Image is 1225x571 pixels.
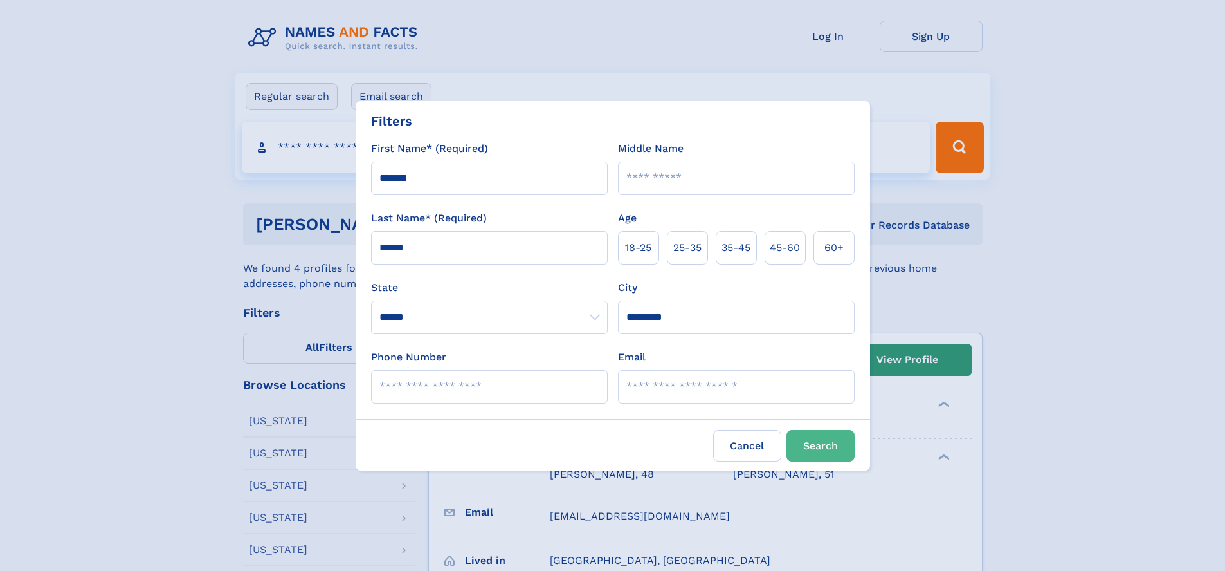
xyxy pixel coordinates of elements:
[371,111,412,131] div: Filters
[371,280,608,295] label: State
[618,211,637,226] label: Age
[371,141,488,156] label: First Name* (Required)
[673,240,702,256] span: 25‑35
[721,240,750,256] span: 35‑45
[713,430,781,462] label: Cancel
[371,350,446,365] label: Phone Number
[770,240,800,256] span: 45‑60
[824,240,844,256] span: 60+
[786,430,855,462] button: Search
[618,350,646,365] label: Email
[625,240,651,256] span: 18‑25
[371,211,487,226] label: Last Name* (Required)
[618,141,684,156] label: Middle Name
[618,280,637,295] label: City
